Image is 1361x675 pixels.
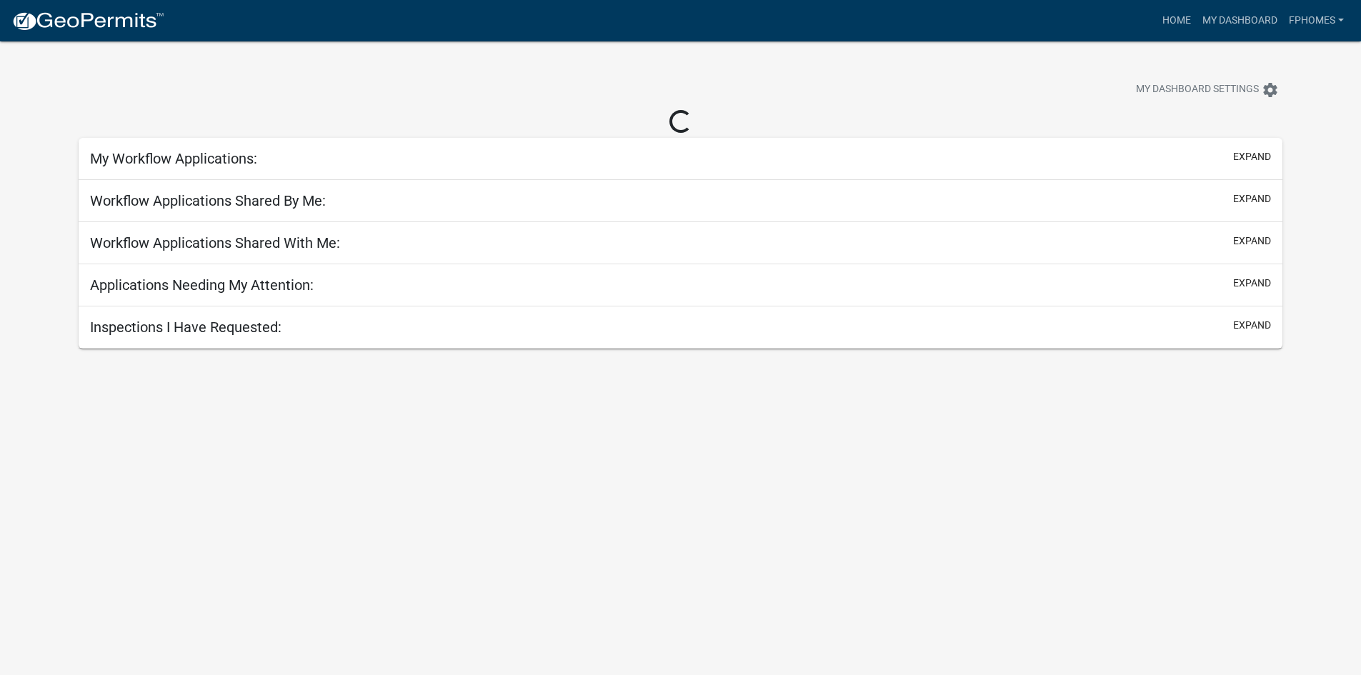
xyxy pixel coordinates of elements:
button: My Dashboard Settingssettings [1125,76,1290,104]
button: expand [1233,318,1271,333]
button: expand [1233,276,1271,291]
a: My Dashboard [1197,7,1283,34]
h5: Inspections I Have Requested: [90,319,281,336]
span: My Dashboard Settings [1136,81,1259,99]
h5: Applications Needing My Attention: [90,276,314,294]
button: expand [1233,191,1271,206]
button: expand [1233,149,1271,164]
i: settings [1262,81,1279,99]
a: Home [1157,7,1197,34]
h5: My Workflow Applications: [90,150,257,167]
a: FPHomes [1283,7,1350,34]
h5: Workflow Applications Shared With Me: [90,234,340,251]
h5: Workflow Applications Shared By Me: [90,192,326,209]
button: expand [1233,234,1271,249]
